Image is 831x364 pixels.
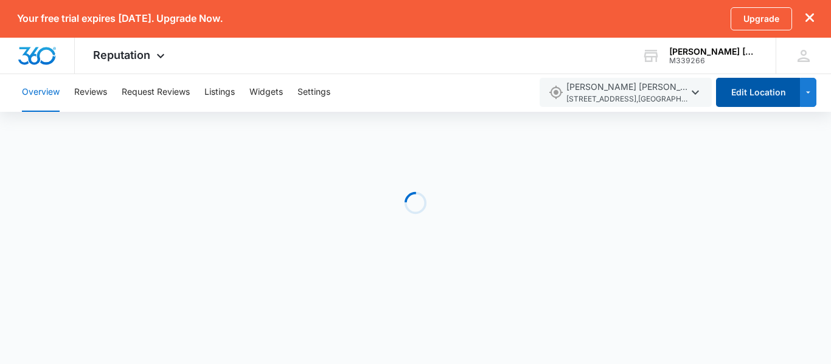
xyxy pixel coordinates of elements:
button: Edit Location [716,78,800,107]
button: [PERSON_NAME] [PERSON_NAME] APC[STREET_ADDRESS],[GEOGRAPHIC_DATA],CA [540,78,712,107]
span: Reputation [93,49,150,61]
div: account name [669,47,758,57]
button: Widgets [249,73,283,112]
button: Request Reviews [122,73,190,112]
div: account id [669,57,758,65]
span: [PERSON_NAME] [PERSON_NAME] APC [566,80,688,105]
div: Reputation [75,38,186,74]
span: [STREET_ADDRESS] , [GEOGRAPHIC_DATA] , CA [566,94,688,105]
button: Overview [22,73,60,112]
button: dismiss this dialog [805,13,814,24]
button: Settings [297,73,330,112]
p: Your free trial expires [DATE]. Upgrade Now. [17,13,223,24]
button: Reviews [74,73,107,112]
button: Listings [204,73,235,112]
a: Upgrade [731,7,792,30]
